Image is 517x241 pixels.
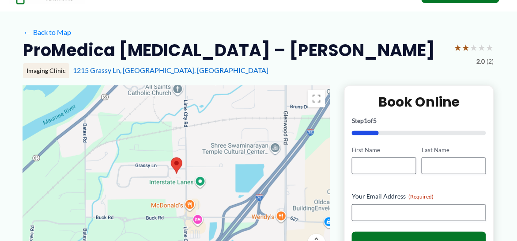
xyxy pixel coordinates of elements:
div: Imaging Clinic [23,63,69,78]
span: 5 [373,117,377,124]
label: Last Name [422,146,486,154]
span: ★ [478,39,486,56]
label: First Name [352,146,416,154]
button: Toggle fullscreen view [308,90,325,107]
h2: Book Online [352,93,486,111]
span: ★ [470,39,478,56]
a: ←Back to Map [23,26,71,39]
a: 1215 Grassy Ln, [GEOGRAPHIC_DATA], [GEOGRAPHIC_DATA] [73,66,268,74]
span: (2) [487,56,494,67]
span: 1 [364,117,367,124]
span: 2.0 [477,56,485,67]
span: ★ [454,39,462,56]
h2: ProMedica [MEDICAL_DATA] – [PERSON_NAME] [23,39,435,61]
span: ← [23,28,31,36]
p: Step of [352,118,486,124]
span: ★ [486,39,494,56]
span: ★ [462,39,470,56]
label: Your Email Address [352,192,486,201]
span: (Required) [408,193,434,200]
